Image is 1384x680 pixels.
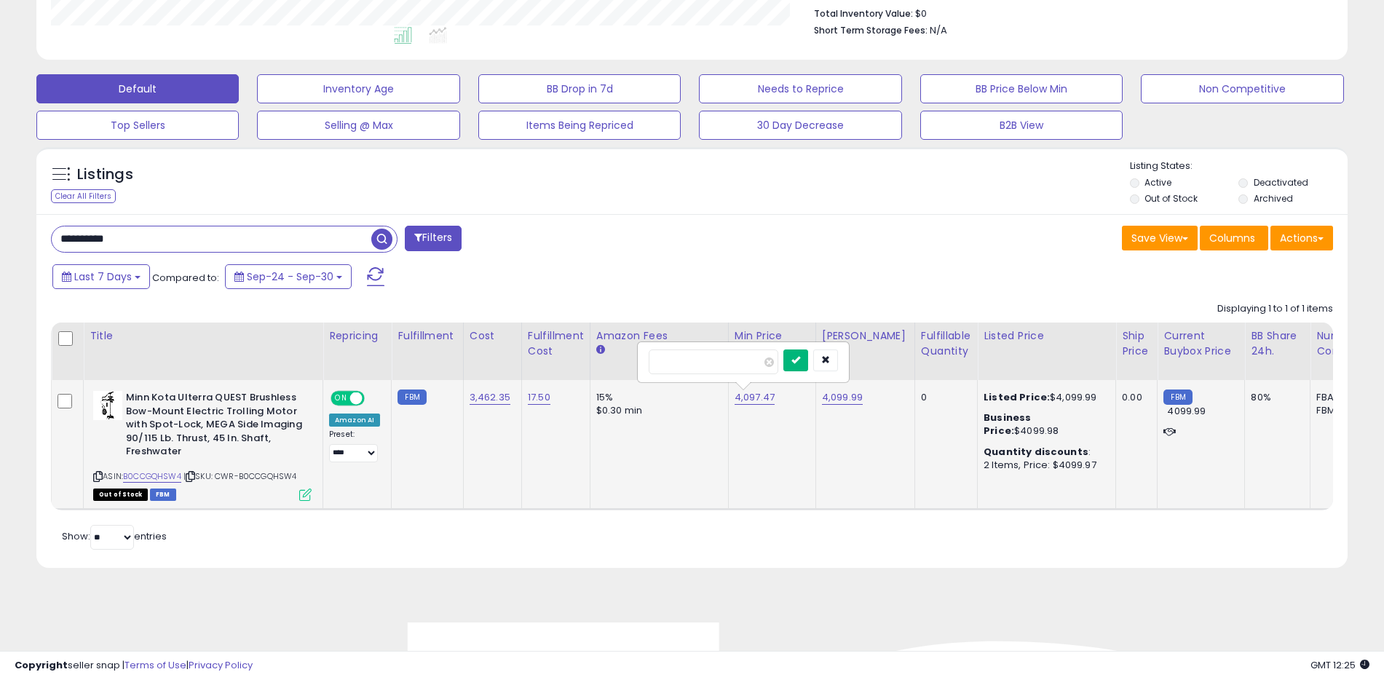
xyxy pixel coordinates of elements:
span: N/A [930,23,947,37]
div: Displaying 1 to 1 of 1 items [1217,302,1333,316]
div: $4099.98 [984,411,1104,438]
div: : [984,446,1104,459]
label: Active [1144,176,1171,189]
span: 4099.99 [1167,404,1206,418]
div: Fulfillable Quantity [921,328,971,359]
label: Out of Stock [1144,192,1198,205]
div: Fulfillment Cost [528,328,584,359]
span: | SKU: CWR-B0CCGQHSW4 [183,470,297,482]
b: Quantity discounts [984,445,1088,459]
div: Repricing [329,328,385,344]
button: Inventory Age [257,74,459,103]
span: ON [332,392,350,405]
div: 0 [921,391,966,404]
label: Deactivated [1254,176,1308,189]
img: 41WFJQiryGL._SL40_.jpg [93,391,122,420]
span: Last 7 Days [74,269,132,284]
span: FBM [150,489,176,501]
div: 80% [1251,391,1299,404]
button: Needs to Reprice [699,74,901,103]
span: OFF [363,392,386,405]
button: Actions [1270,226,1333,250]
b: Business Price: [984,411,1031,438]
span: Compared to: [152,271,219,285]
h5: Listings [77,165,133,185]
button: Sep-24 - Sep-30 [225,264,352,289]
div: Amazon AI [329,414,380,427]
button: BB Drop in 7d [478,74,681,103]
button: Columns [1200,226,1268,250]
a: 4,097.47 [735,390,775,405]
button: Top Sellers [36,111,239,140]
div: FBM: 17 [1316,404,1364,417]
div: Amazon Fees [596,328,722,344]
div: $0.30 min [596,404,717,417]
div: Num of Comp. [1316,328,1369,359]
div: Current Buybox Price [1163,328,1238,359]
span: Sep-24 - Sep-30 [247,269,333,284]
div: Ship Price [1122,328,1151,359]
small: Amazon Fees. [596,344,605,357]
a: 17.50 [528,390,550,405]
a: 4,099.99 [822,390,863,405]
div: Cost [470,328,515,344]
span: All listings that are currently out of stock and unavailable for purchase on Amazon [93,489,148,501]
div: 0.00 [1122,391,1146,404]
small: FBM [1163,390,1192,405]
button: BB Price Below Min [920,74,1123,103]
b: Minn Kota Ulterra QUEST Brushless Bow-Mount Electric Trolling Motor with Spot-Lock, MEGA Side Ima... [126,391,303,462]
div: 15% [596,391,717,404]
button: Items Being Repriced [478,111,681,140]
div: Title [90,328,317,344]
button: Non Competitive [1141,74,1343,103]
div: Clear All Filters [51,189,116,203]
div: Listed Price [984,328,1110,344]
div: BB Share 24h. [1251,328,1304,359]
b: Listed Price: [984,390,1050,404]
small: FBM [398,390,426,405]
div: ASIN: [93,391,312,499]
div: Preset: [329,430,380,462]
li: $0 [814,4,1322,21]
button: 30 Day Decrease [699,111,901,140]
p: Listing States: [1130,159,1348,173]
button: Last 7 Days [52,264,150,289]
button: Save View [1122,226,1198,250]
button: Selling @ Max [257,111,459,140]
b: Total Inventory Value: [814,7,913,20]
span: Show: entries [62,529,167,543]
span: Columns [1209,231,1255,245]
div: [PERSON_NAME] [822,328,909,344]
a: B0CCGQHSW4 [123,470,181,483]
b: Short Term Storage Fees: [814,24,928,36]
a: 3,462.35 [470,390,510,405]
div: Fulfillment [398,328,456,344]
button: B2B View [920,111,1123,140]
button: Filters [405,226,462,251]
div: 2 Items, Price: $4099.97 [984,459,1104,472]
label: Archived [1254,192,1293,205]
div: Min Price [735,328,810,344]
div: FBA: 0 [1316,391,1364,404]
div: $4,099.99 [984,391,1104,404]
button: Default [36,74,239,103]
